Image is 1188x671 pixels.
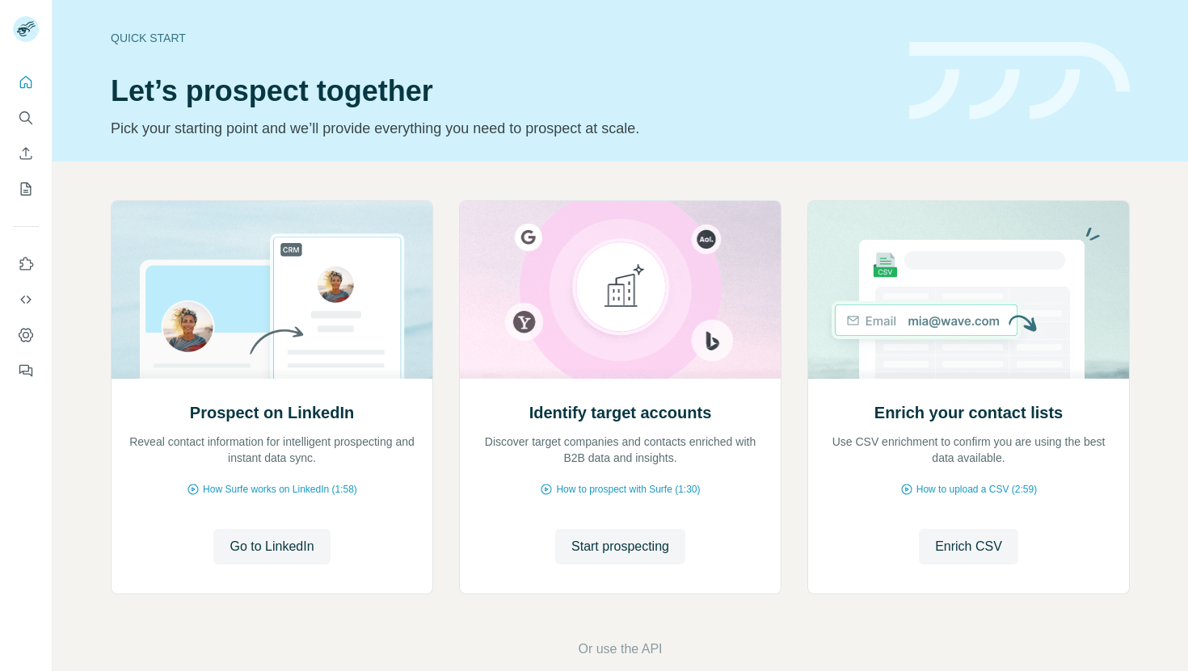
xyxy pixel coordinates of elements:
button: Quick start [13,68,39,97]
button: Use Surfe API [13,285,39,314]
button: My lists [13,174,39,203]
div: Quick start [111,30,890,46]
p: Use CSV enrichment to confirm you are using the best data available. [824,434,1113,466]
button: Start prospecting [555,529,685,564]
h2: Enrich your contact lists [874,401,1063,424]
span: How Surfe works on LinkedIn (1:58) [203,482,357,497]
span: Start prospecting [571,537,669,556]
p: Discover target companies and contacts enriched with B2B data and insights. [476,434,765,466]
span: How to prospect with Surfe (1:30) [556,482,700,497]
p: Pick your starting point and we’ll provide everything you need to prospect at scale. [111,117,890,140]
button: Dashboard [13,321,39,350]
button: Go to LinkedIn [213,529,330,564]
button: Search [13,103,39,132]
h2: Prospect on LinkedIn [190,401,354,424]
h2: Identify target accounts [529,401,712,424]
img: Enrich your contact lists [807,201,1130,379]
img: Prospect on LinkedIn [111,201,433,379]
span: Go to LinkedIn [230,537,314,556]
span: How to upload a CSV (2:59) [916,482,1037,497]
img: banner [909,42,1130,120]
button: Enrich CSV [919,529,1018,564]
button: Feedback [13,356,39,385]
button: Enrich CSV [13,139,39,168]
h1: Let’s prospect together [111,75,890,107]
span: Enrich CSV [935,537,1002,556]
button: Use Surfe on LinkedIn [13,250,39,279]
img: Identify target accounts [459,201,781,379]
p: Reveal contact information for intelligent prospecting and instant data sync. [128,434,416,466]
button: Or use the API [578,640,662,659]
